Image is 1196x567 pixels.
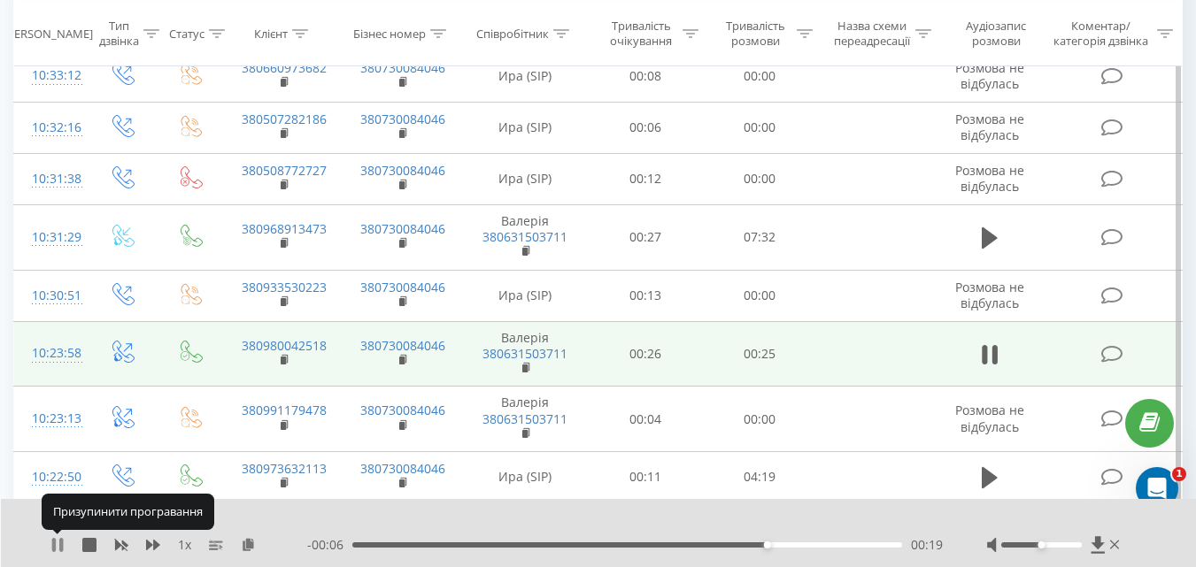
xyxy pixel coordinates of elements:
[242,337,327,354] a: 380980042518
[955,402,1024,434] span: Розмова не відбулась
[461,451,589,502] td: Ира (SIP)
[242,279,327,295] a: 380933530223
[99,19,139,49] div: Тип дзвінка
[482,345,567,362] a: 380631503711
[955,59,1024,92] span: Розмова не відбулась
[703,321,817,387] td: 00:25
[589,321,703,387] td: 00:26
[703,451,817,502] td: 04:19
[242,59,327,76] a: 380660973682
[360,402,445,418] a: 380730084046
[360,111,445,127] a: 380730084046
[589,153,703,204] td: 00:12
[32,402,69,436] div: 10:23:13
[955,279,1024,311] span: Розмова не відбулась
[242,162,327,179] a: 380508772727
[32,162,69,196] div: 10:31:38
[703,387,817,452] td: 00:00
[476,26,549,41] div: Співробітник
[589,102,703,153] td: 00:06
[589,50,703,102] td: 00:08
[461,387,589,452] td: Валерія
[254,26,288,41] div: Клієнт
[242,402,327,418] a: 380991179478
[32,220,69,255] div: 10:31:29
[360,279,445,295] a: 380730084046
[461,153,589,204] td: Ира (SIP)
[703,205,817,271] td: 07:32
[589,270,703,321] td: 00:13
[589,387,703,452] td: 00:04
[360,162,445,179] a: 380730084046
[1136,467,1178,510] iframe: Intercom live chat
[32,460,69,494] div: 10:22:50
[169,26,204,41] div: Статус
[703,270,817,321] td: 00:00
[242,220,327,237] a: 380968913473
[461,270,589,321] td: Ира (SIP)
[353,26,426,41] div: Бізнес номер
[360,460,445,477] a: 380730084046
[461,50,589,102] td: Ира (SIP)
[911,536,943,554] span: 00:19
[461,321,589,387] td: Валерія
[307,536,352,554] span: - 00:06
[1049,19,1153,49] div: Коментар/категорія дзвінка
[461,205,589,271] td: Валерія
[482,410,567,427] a: 380631503711
[360,337,445,354] a: 380730084046
[178,536,191,554] span: 1 x
[589,205,703,271] td: 00:27
[42,494,214,529] div: Призупинити програвання
[32,111,69,145] div: 10:32:16
[764,541,771,548] div: Accessibility label
[32,58,69,93] div: 10:33:12
[719,19,792,49] div: Тривалість розмови
[703,102,817,153] td: 00:00
[605,19,678,49] div: Тривалість очікування
[589,451,703,502] td: 00:11
[32,279,69,313] div: 10:30:51
[482,228,567,245] a: 380631503711
[703,50,817,102] td: 00:00
[360,59,445,76] a: 380730084046
[242,460,327,477] a: 380973632113
[955,111,1024,143] span: Розмова не відбулась
[4,26,93,41] div: [PERSON_NAME]
[1038,541,1045,548] div: Accessibility label
[833,19,911,49] div: Назва схеми переадресації
[242,111,327,127] a: 380507282186
[32,336,69,371] div: 10:23:58
[955,162,1024,195] span: Розмова не відбулась
[703,153,817,204] td: 00:00
[952,19,1041,49] div: Аудіозапис розмови
[360,220,445,237] a: 380730084046
[461,102,589,153] td: Ира (SIP)
[1172,467,1186,481] span: 1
